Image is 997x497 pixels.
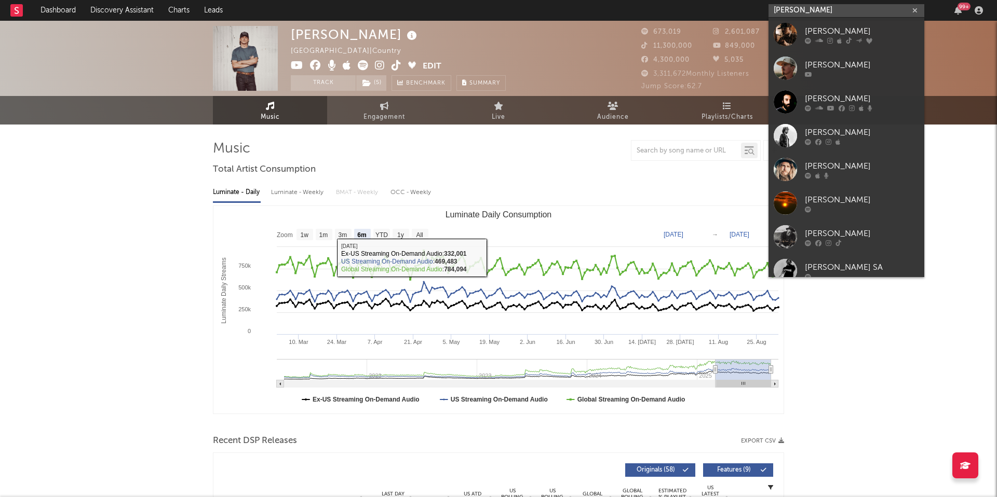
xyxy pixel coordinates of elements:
text: US Streaming On-Demand Audio [451,396,548,403]
span: 3,311,672 Monthly Listeners [641,71,749,77]
text: YTD [375,231,388,239]
span: Engagement [363,111,405,123]
text: Global Streaming On-Demand Audio [577,396,685,403]
text: 3m [339,231,347,239]
text: 14. [DATE] [628,339,656,345]
div: [PERSON_NAME] [805,25,919,37]
span: Originals ( 58 ) [632,467,680,473]
button: Track [291,75,356,91]
span: Recent DSP Releases [213,435,297,447]
a: [PERSON_NAME] SA [769,254,924,287]
a: Audience [556,96,670,125]
span: 2,601,087 [713,29,760,35]
div: [PERSON_NAME] [805,126,919,139]
text: 7. Apr [368,339,383,345]
text: 500k [238,284,251,291]
span: Jump Score: 62.7 [641,83,702,90]
button: Export CSV [741,438,784,444]
a: [PERSON_NAME] [769,153,924,186]
span: Summary [469,80,500,86]
button: (5) [356,75,386,91]
text: 11. Aug [709,339,728,345]
button: Summary [456,75,506,91]
div: [GEOGRAPHIC_DATA] | Country [291,45,413,58]
div: [PERSON_NAME] [805,92,919,105]
text: 25. Aug [747,339,766,345]
span: 673,019 [641,29,681,35]
text: 250k [238,306,251,312]
div: [PERSON_NAME] [805,194,919,206]
text: 30. Jun [595,339,613,345]
text: 0 [248,328,251,334]
text: 750k [238,263,251,269]
text: 6m [357,231,366,239]
text: 1y [397,231,404,239]
button: Originals(58) [625,463,695,477]
button: Edit [423,60,441,73]
span: Benchmark [406,77,446,90]
a: [PERSON_NAME] [769,18,924,51]
a: Music [213,96,327,125]
text: 2. Jun [520,339,535,345]
div: 99 + [958,3,971,10]
input: Search for artists [769,4,924,17]
text: 24. Mar [327,339,347,345]
text: 1w [301,231,309,239]
div: Luminate - Weekly [271,184,326,201]
div: [PERSON_NAME] [805,160,919,172]
a: Engagement [327,96,441,125]
text: All [416,231,423,239]
text: 10. Mar [289,339,308,345]
div: OCC - Weekly [390,184,432,201]
span: 5,035 [713,57,744,63]
span: 11,300,000 [641,43,692,49]
text: [DATE] [730,231,749,238]
button: Features(9) [703,463,773,477]
span: Features ( 9 ) [710,467,758,473]
span: ( 5 ) [356,75,387,91]
text: 28. [DATE] [667,339,694,345]
text: Zoom [277,231,293,239]
div: [PERSON_NAME] [291,26,420,43]
input: Search by song name or URL [631,147,741,155]
a: [PERSON_NAME] [769,220,924,254]
div: [PERSON_NAME] [805,227,919,240]
span: 849,000 [713,43,755,49]
text: Luminate Daily Streams [220,257,227,323]
a: [PERSON_NAME] [769,119,924,153]
text: 16. Jun [556,339,575,345]
span: Live [492,111,505,123]
text: Luminate Daily Consumption [446,210,552,219]
text: Ex-US Streaming On-Demand Audio [313,396,420,403]
div: [PERSON_NAME] SA [805,261,919,273]
a: [PERSON_NAME] [769,186,924,220]
div: [PERSON_NAME] [805,59,919,71]
span: Audience [597,111,629,123]
a: [PERSON_NAME] [769,85,924,119]
text: 21. Apr [404,339,422,345]
span: Total Artist Consumption [213,163,316,176]
span: 4,300,000 [641,57,690,63]
span: Music [261,111,280,123]
a: [PERSON_NAME] [769,51,924,85]
span: Playlists/Charts [702,111,753,123]
svg: Luminate Daily Consumption [213,206,784,413]
text: 19. May [479,339,500,345]
text: 1m [319,231,328,239]
button: 99+ [954,6,962,15]
text: → [712,231,718,238]
a: Benchmark [392,75,451,91]
a: Playlists/Charts [670,96,784,125]
div: Luminate - Daily [213,184,261,201]
text: [DATE] [664,231,683,238]
text: 5. May [442,339,460,345]
a: Live [441,96,556,125]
